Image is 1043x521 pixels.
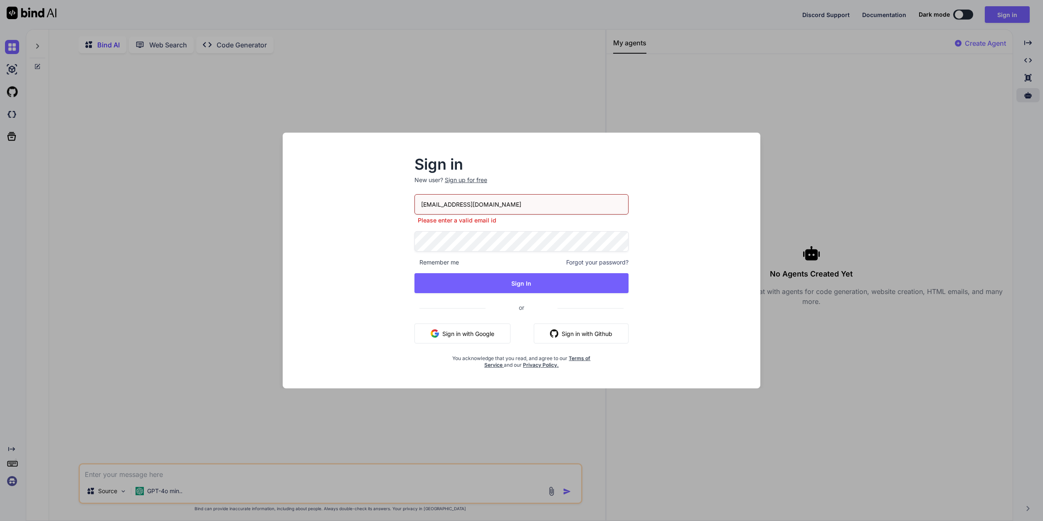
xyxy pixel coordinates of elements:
span: Forgot your password? [566,258,629,267]
button: Sign In [414,273,629,293]
button: Sign in with Google [414,323,510,343]
p: New user? [414,176,629,194]
span: Remember me [414,258,459,267]
button: Sign in with Github [534,323,629,343]
div: You acknowledge that you read, and agree to our and our [450,350,593,368]
a: Privacy Policy. [523,362,559,368]
div: Sign up for free [445,176,487,184]
p: Please enter a valid email id [414,216,629,225]
input: Login or Email [414,194,629,215]
img: google [431,329,439,338]
img: github [550,329,558,338]
a: Terms of Service [484,355,591,368]
h2: Sign in [414,158,629,171]
span: or [486,297,557,318]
